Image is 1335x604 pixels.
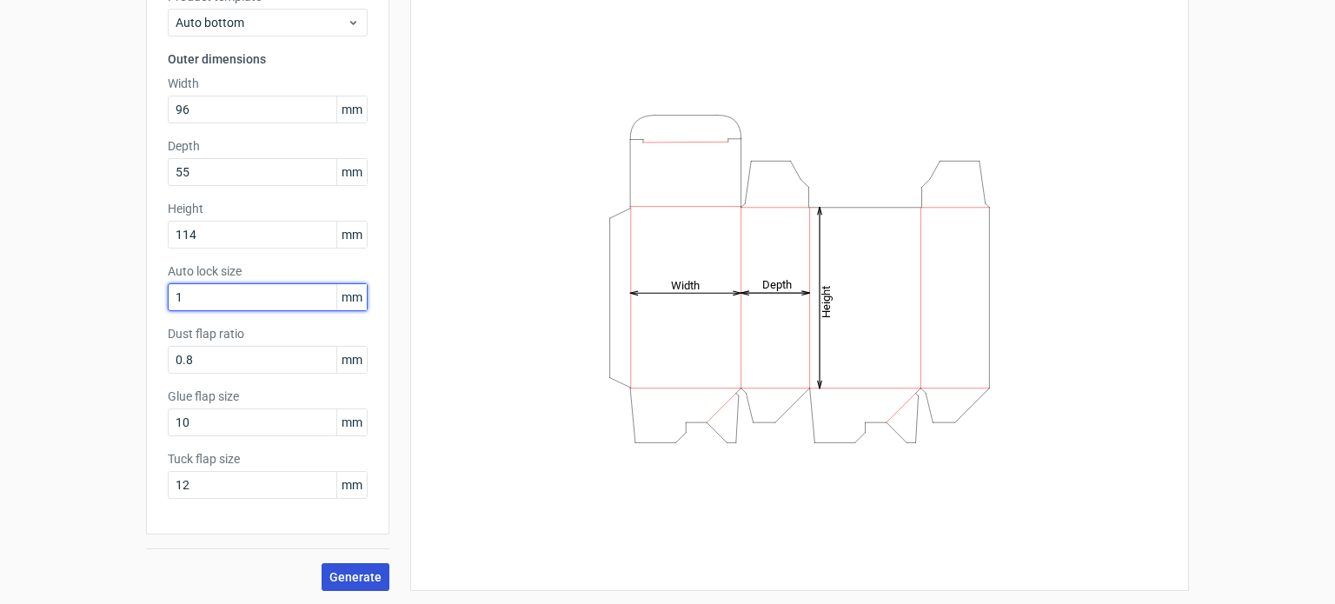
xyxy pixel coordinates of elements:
label: Glue flap size [168,388,368,405]
span: mm [336,284,367,310]
span: mm [336,409,367,435]
label: Auto lock size [168,262,368,280]
label: Depth [168,137,368,155]
label: Tuck flap size [168,450,368,468]
tspan: Width [671,278,700,291]
button: Generate [322,563,389,591]
label: Width [168,75,368,92]
span: mm [336,159,367,185]
tspan: Height [820,285,833,317]
span: mm [336,96,367,123]
span: Auto bottom [176,14,347,31]
span: Generate [329,571,382,583]
tspan: Depth [762,278,792,291]
h3: Outer dimensions [168,50,368,68]
span: mm [336,222,367,248]
span: mm [336,472,367,498]
label: Height [168,200,368,217]
span: mm [336,347,367,373]
label: Dust flap ratio [168,325,368,342]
